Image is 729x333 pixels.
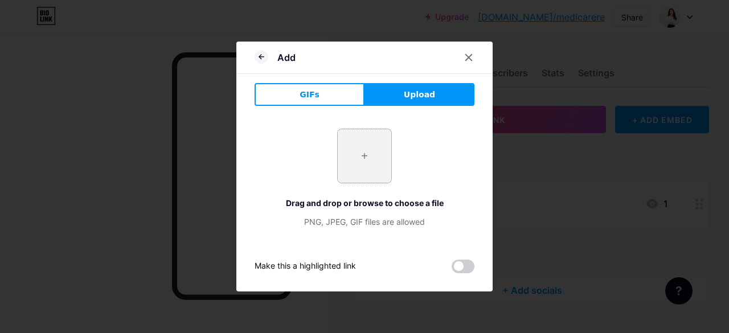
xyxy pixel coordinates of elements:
span: GIFs [300,89,320,101]
button: GIFs [255,83,364,106]
div: Make this a highlighted link [255,260,356,273]
button: Upload [364,83,474,106]
div: Drag and drop or browse to choose a file [255,197,474,209]
span: Upload [404,89,435,101]
div: PNG, JPEG, GIF files are allowed [255,216,474,228]
div: Add [277,51,296,64]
